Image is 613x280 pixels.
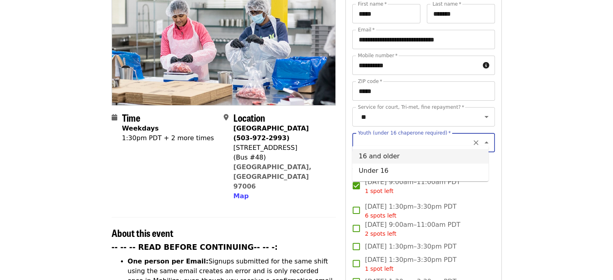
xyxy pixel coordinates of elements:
input: Email [352,30,495,49]
label: Email [358,27,375,32]
span: [DATE] 1:30pm–3:30pm PDT [365,255,456,273]
span: [DATE] 1:30pm–3:30pm PDT [365,242,456,251]
label: Mobile number [358,53,397,58]
strong: Weekdays [122,124,159,132]
strong: -- -- -- READ BEFORE CONTINUING-- -- -: [112,243,278,251]
input: ZIP code [352,81,495,101]
span: 6 spots left [365,212,396,219]
span: 2 spots left [365,230,396,237]
a: [GEOGRAPHIC_DATA], [GEOGRAPHIC_DATA] 97006 [233,163,312,190]
span: [DATE] 1:30pm–3:30pm PDT [365,202,456,220]
span: Location [233,110,265,124]
i: map-marker-alt icon [224,114,229,121]
span: [DATE] 9:00am–11:00am PDT [365,220,460,238]
label: Service for court, Tri-met, fine repayment? [358,105,464,110]
li: Under 16 [352,164,488,178]
button: Map [233,191,249,201]
label: ZIP code [358,79,382,84]
span: 1 spot left [365,265,393,272]
button: Clear [470,137,482,148]
div: (Bus #48) [233,153,329,162]
li: 16 and older [352,149,488,164]
label: Youth (under 16 chaperone required) [358,131,451,135]
span: Map [233,192,249,200]
span: 1 spot left [365,188,393,194]
span: Time [122,110,140,124]
button: Close [481,137,492,148]
label: Last name [432,2,461,6]
i: circle-info icon [483,62,489,69]
input: Mobile number [352,56,479,75]
button: Open [481,111,492,122]
strong: One person per Email: [128,257,209,265]
input: First name [352,4,420,23]
input: Last name [427,4,495,23]
div: [STREET_ADDRESS] [233,143,329,153]
span: [DATE] 9:00am–11:00am PDT [365,177,460,195]
strong: [GEOGRAPHIC_DATA] (503-972-2993) [233,124,309,142]
i: calendar icon [112,114,117,121]
label: First name [358,2,387,6]
span: About this event [112,226,173,240]
div: 1:30pm PDT + 2 more times [122,133,214,143]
